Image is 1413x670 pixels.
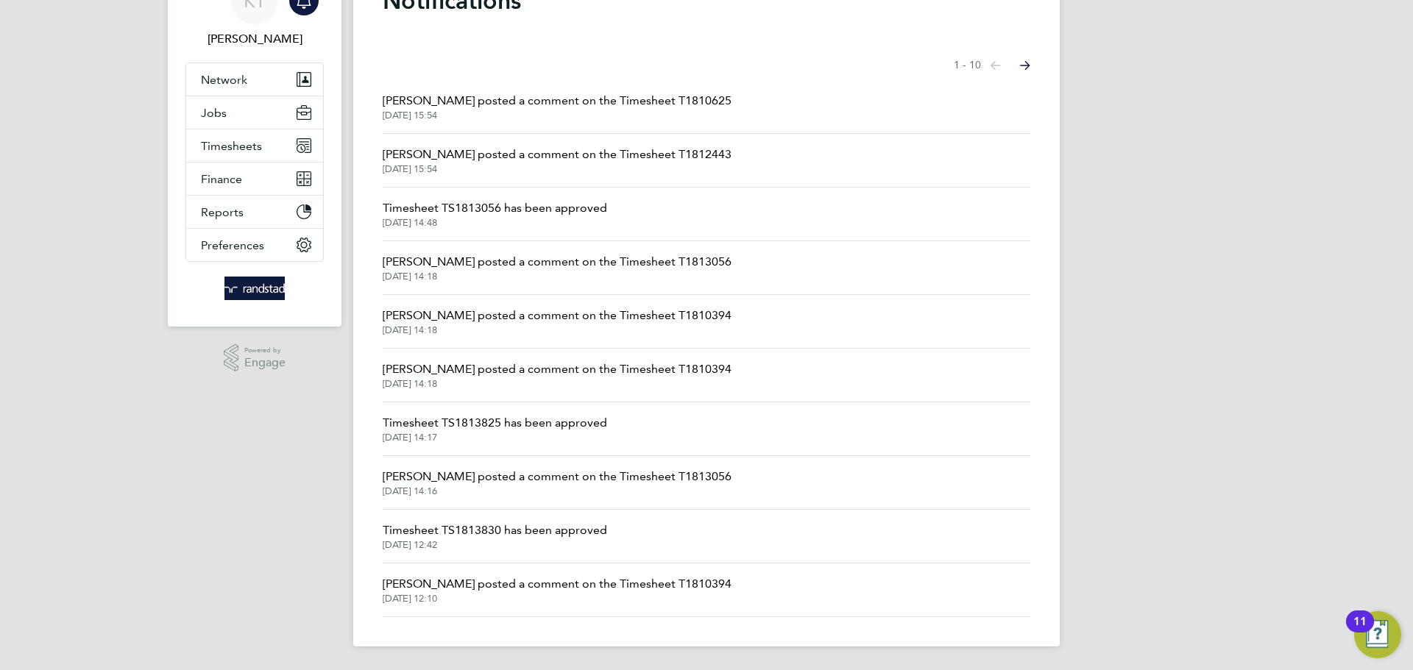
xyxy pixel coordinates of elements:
[383,92,732,110] span: [PERSON_NAME] posted a comment on the Timesheet T1810625
[186,163,323,195] button: Finance
[383,575,732,605] a: [PERSON_NAME] posted a comment on the Timesheet T1810394[DATE] 12:10
[383,253,732,282] a: [PERSON_NAME] posted a comment on the Timesheet T1813056[DATE] 14:18
[244,344,286,357] span: Powered by
[383,146,732,163] span: [PERSON_NAME] posted a comment on the Timesheet T1812443
[1354,611,1401,658] button: Open Resource Center, 11 new notifications
[383,110,732,121] span: [DATE] 15:54
[383,253,732,271] span: [PERSON_NAME] posted a comment on the Timesheet T1813056
[383,593,732,605] span: [DATE] 12:10
[224,277,286,300] img: randstad-logo-retina.png
[383,271,732,282] span: [DATE] 14:18
[201,205,244,219] span: Reports
[201,238,264,252] span: Preferences
[383,468,732,485] span: [PERSON_NAME] posted a comment on the Timesheet T1813056
[383,360,732,378] span: [PERSON_NAME] posted a comment on the Timesheet T1810394
[186,129,323,162] button: Timesheets
[201,139,262,153] span: Timesheets
[383,360,732,390] a: [PERSON_NAME] posted a comment on the Timesheet T1810394[DATE] 14:18
[383,414,607,443] a: Timesheet TS1813825 has been approved[DATE] 14:17
[383,432,607,443] span: [DATE] 14:17
[383,92,732,121] a: [PERSON_NAME] posted a comment on the Timesheet T1810625[DATE] 15:54
[201,73,247,87] span: Network
[186,229,323,261] button: Preferences
[244,357,286,369] span: Engage
[383,575,732,593] span: [PERSON_NAME] posted a comment on the Timesheet T1810394
[383,539,607,551] span: [DATE] 12:42
[383,199,607,229] a: Timesheet TS1813056 has been approved[DATE] 14:48
[383,521,607,539] span: Timesheet TS1813830 has been approved
[954,58,981,73] span: 1 - 10
[186,63,323,96] button: Network
[383,199,607,217] span: Timesheet TS1813056 has been approved
[1353,621,1367,641] div: 11
[383,307,732,336] a: [PERSON_NAME] posted a comment on the Timesheet T1810394[DATE] 14:18
[186,96,323,129] button: Jobs
[383,146,732,175] a: [PERSON_NAME] posted a comment on the Timesheet T1812443[DATE] 15:54
[185,30,324,48] span: Kieran Trotter
[383,378,732,390] span: [DATE] 14:18
[383,324,732,336] span: [DATE] 14:18
[383,468,732,497] a: [PERSON_NAME] posted a comment on the Timesheet T1813056[DATE] 14:16
[201,106,227,120] span: Jobs
[185,277,324,300] a: Go to home page
[954,51,1030,80] nav: Select page of notifications list
[383,521,607,551] a: Timesheet TS1813830 has been approved[DATE] 12:42
[186,196,323,228] button: Reports
[383,414,607,432] span: Timesheet TS1813825 has been approved
[383,217,607,229] span: [DATE] 14:48
[383,307,732,324] span: [PERSON_NAME] posted a comment on the Timesheet T1810394
[383,163,732,175] span: [DATE] 15:54
[383,485,732,497] span: [DATE] 14:16
[224,344,286,372] a: Powered byEngage
[201,172,242,186] span: Finance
